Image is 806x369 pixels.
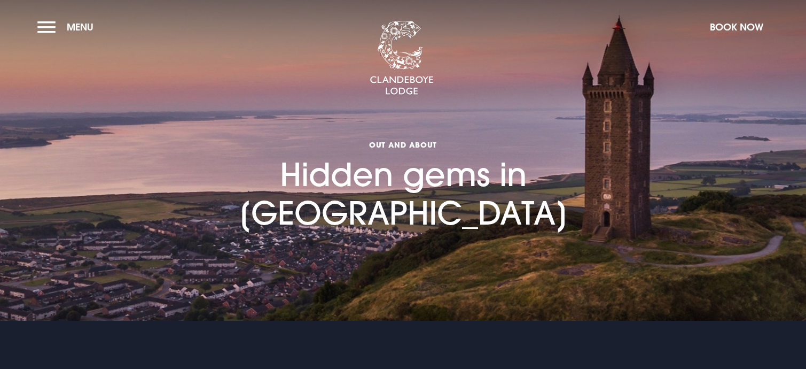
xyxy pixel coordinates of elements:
img: Clandeboye Lodge [370,21,434,96]
button: Menu [37,16,99,39]
span: Menu [67,21,93,33]
h1: Hidden gems in [GEOGRAPHIC_DATA] [190,94,617,233]
span: Out and About [190,140,617,150]
button: Book Now [705,16,769,39]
